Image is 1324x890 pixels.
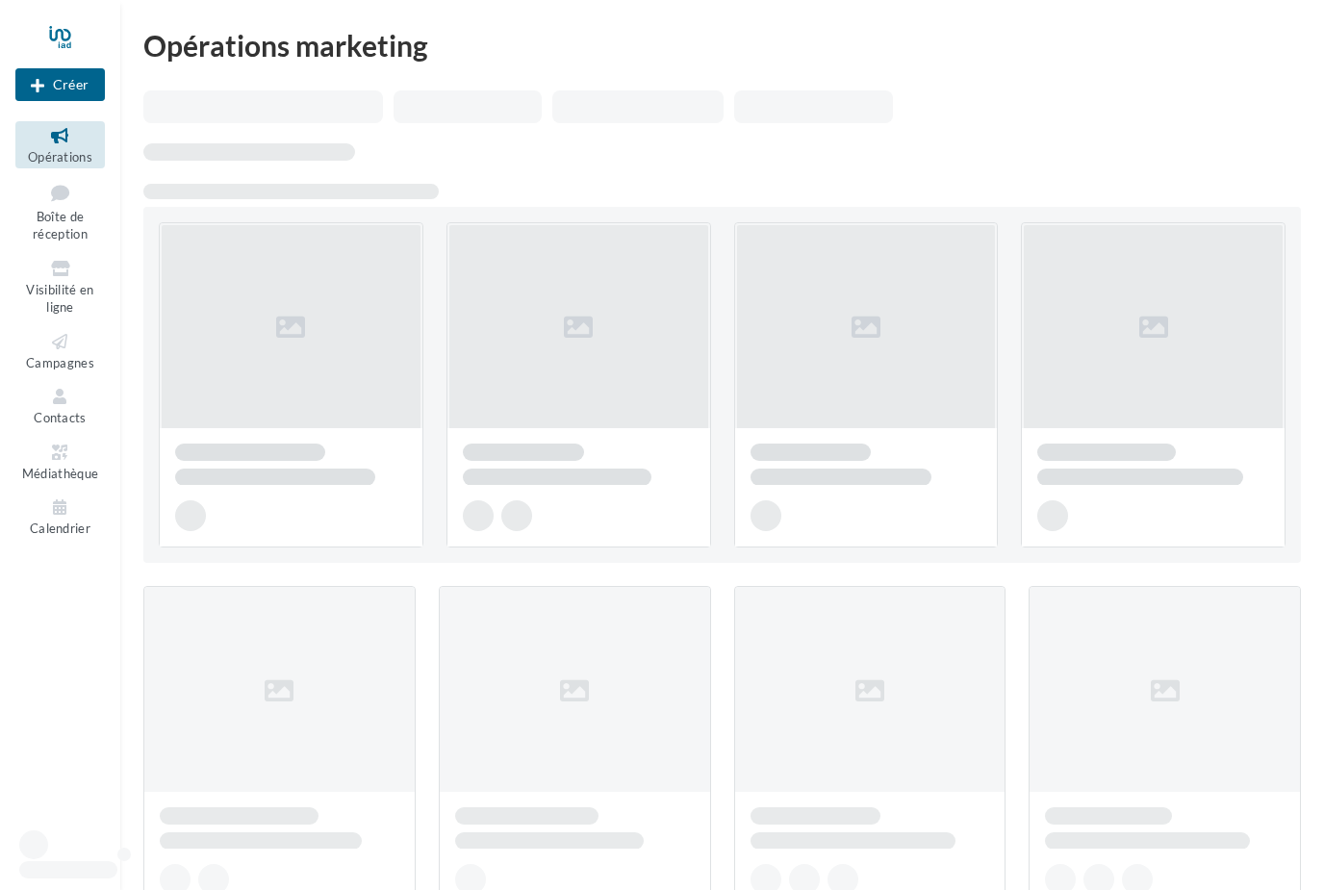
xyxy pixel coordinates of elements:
button: Créer [15,68,105,101]
span: Visibilité en ligne [26,282,93,316]
div: Opérations marketing [143,31,1301,60]
span: Contacts [34,410,87,425]
a: Calendrier [15,493,105,540]
a: Opérations [15,121,105,168]
a: Médiathèque [15,438,105,485]
a: Visibilité en ligne [15,254,105,319]
span: Boîte de réception [33,209,88,242]
a: Contacts [15,382,105,429]
a: Boîte de réception [15,176,105,246]
span: Campagnes [26,355,94,370]
div: Nouvelle campagne [15,68,105,101]
span: Médiathèque [22,466,99,481]
a: Campagnes [15,327,105,374]
span: Calendrier [30,521,90,536]
span: Opérations [28,149,92,165]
